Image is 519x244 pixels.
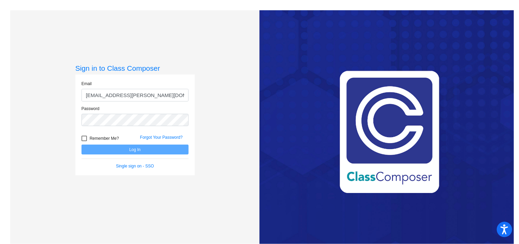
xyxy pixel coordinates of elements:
[81,145,189,154] button: Log In
[75,64,195,72] h3: Sign in to Class Composer
[116,164,154,168] a: Single sign on - SSO
[81,106,100,112] label: Password
[81,81,92,87] label: Email
[90,134,119,143] span: Remember Me?
[140,135,183,140] a: Forgot Your Password?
